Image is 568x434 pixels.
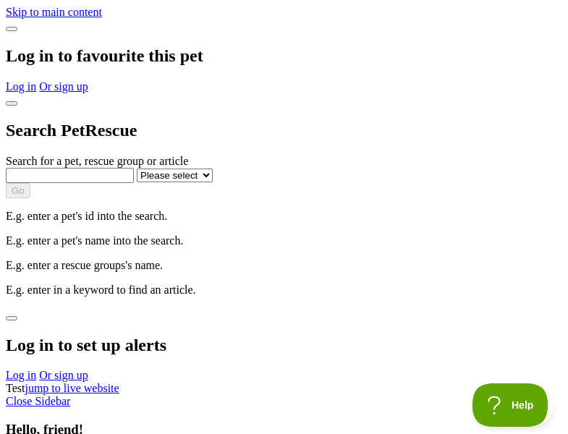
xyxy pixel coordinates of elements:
h2: Log in to set up alerts [6,336,562,355]
div: Dialog Window - Close (Press escape to close) [6,19,562,93]
div: Dialog Window - Close (Press escape to close) [6,93,562,297]
p: E.g. enter a rescue groups's name. [6,259,562,272]
p: E.g. enter in a keyword to find an article. [6,284,562,297]
button: close [6,101,17,106]
label: Search for a pet, rescue group or article [6,155,188,167]
button: close [6,316,17,320]
h2: Search PetRescue [6,121,562,140]
a: Or sign up [39,369,88,381]
a: Close Sidebar [6,395,70,407]
iframe: Help Scout Beacon - Open [472,383,554,427]
div: Test [6,382,562,395]
a: Skip to main content [6,6,102,18]
p: E.g. enter a pet's name into the search. [6,234,562,247]
p: E.g. enter a pet's id into the search. [6,210,562,223]
div: Dialog Window - Close (Press escape to close) [6,308,562,383]
h2: Log in to favourite this pet [6,46,562,66]
a: Or sign up [39,80,88,93]
button: close [6,27,17,31]
button: Go [6,183,30,198]
a: Log in [6,80,36,93]
a: jump to live website [25,382,119,394]
a: Log in [6,369,36,381]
